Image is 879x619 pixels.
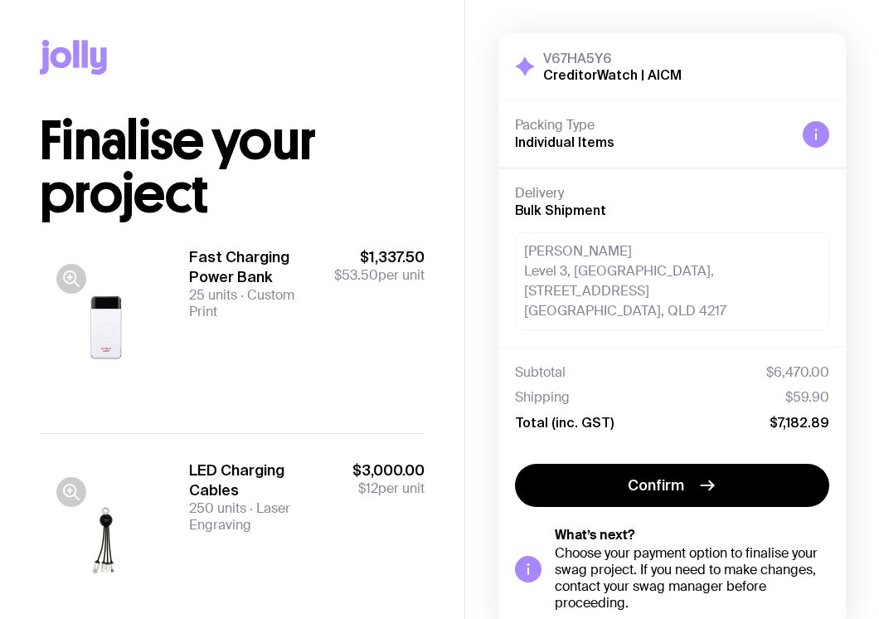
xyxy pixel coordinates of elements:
[515,117,789,134] h4: Packing Type
[189,500,290,534] span: Laser Engraving
[189,247,308,287] h3: Fast Charging Power Bank
[515,414,614,431] span: Total (inc. GST)
[515,185,829,202] h4: Delivery
[334,267,425,284] span: per unit
[189,461,326,500] h3: LED Charging Cables
[358,480,378,497] span: $12
[766,364,829,381] span: $6,470.00
[40,115,425,221] h1: Finalise your project
[543,50,682,66] h3: V67HA5Y6
[334,247,425,267] span: $1,337.50
[515,464,829,507] button: Confirm
[555,545,829,612] div: Choose your payment option to finalise your swag project. If you need to make changes, contact yo...
[515,134,614,149] span: Individual Items
[515,364,566,381] span: Subtotal
[352,461,425,480] span: $3,000.00
[189,286,237,304] span: 25 units
[628,475,684,495] span: Confirm
[785,389,829,406] span: $59.90
[515,202,606,217] span: Bulk Shipment
[770,414,829,431] span: $7,182.89
[352,480,425,497] span: per unit
[189,500,246,517] span: 250 units
[555,527,829,543] h5: What’s next?
[543,66,682,83] h2: CreditorWatch | AICM
[515,389,570,406] span: Shipping
[334,266,378,284] span: $53.50
[189,286,294,320] span: Custom Print
[515,232,829,330] div: [PERSON_NAME] Level 3, [GEOGRAPHIC_DATA], [STREET_ADDRESS] [GEOGRAPHIC_DATA], QLD 4217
